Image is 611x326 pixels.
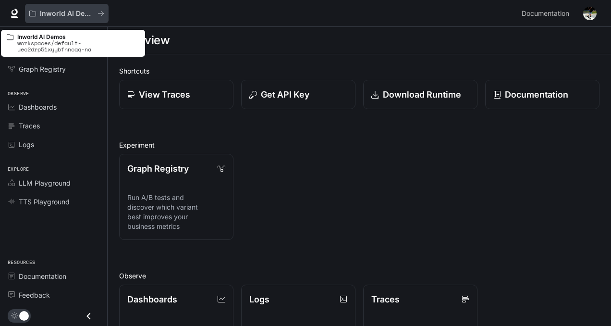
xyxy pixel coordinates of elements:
[19,271,66,281] span: Documentation
[583,7,597,20] img: User avatar
[580,4,599,23] button: User avatar
[19,102,57,112] span: Dashboards
[127,162,189,175] p: Graph Registry
[19,121,40,131] span: Traces
[371,293,400,306] p: Traces
[383,88,461,101] p: Download Runtime
[119,66,599,76] h2: Shortcuts
[4,175,103,191] a: LLM Playground
[4,268,103,285] a: Documentation
[4,287,103,303] a: Feedback
[19,139,34,150] span: Logs
[249,293,269,306] p: Logs
[19,310,29,321] span: Dark mode toggle
[119,80,233,109] a: View Traces
[40,10,94,18] p: Inworld AI Demos
[17,34,139,40] p: Inworld AI Demos
[127,193,225,231] p: Run A/B tests and discover which variant best improves your business metrics
[4,193,103,210] a: TTS Playground
[522,8,569,20] span: Documentation
[485,80,599,109] a: Documentation
[261,88,309,101] p: Get API Key
[505,88,568,101] p: Documentation
[4,136,103,153] a: Logs
[518,4,576,23] a: Documentation
[19,64,66,74] span: Graph Registry
[127,293,177,306] p: Dashboards
[119,140,599,150] h2: Experiment
[25,4,109,23] button: All workspaces
[19,197,70,207] span: TTS Playground
[4,61,103,77] a: Graph Registry
[19,290,50,300] span: Feedback
[4,117,103,134] a: Traces
[363,80,477,109] a: Download Runtime
[78,306,99,326] button: Close drawer
[241,80,355,109] button: Get API Key
[139,88,190,101] p: View Traces
[119,271,599,281] h2: Observe
[119,154,233,240] a: Graph RegistryRun A/B tests and discover which variant best improves your business metrics
[19,178,71,188] span: LLM Playground
[17,40,139,52] p: workspaces/default-uec2drp51xyybfnncaq-na
[4,99,103,115] a: Dashboards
